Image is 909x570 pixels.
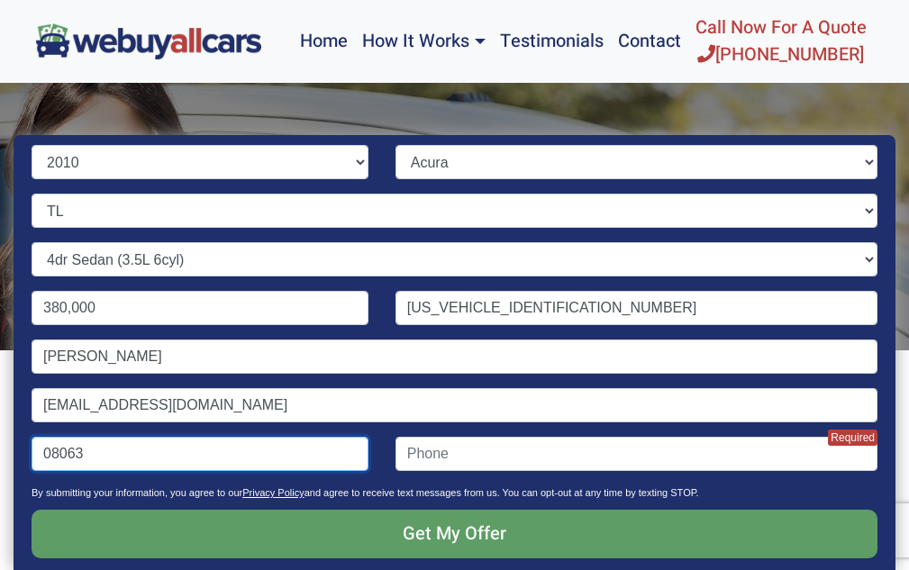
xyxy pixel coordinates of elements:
[828,430,877,446] span: Required
[688,7,874,76] a: Call Now For A Quote[PHONE_NUMBER]
[355,7,492,76] a: How It Works
[493,7,611,76] a: Testimonials
[293,7,355,76] a: Home
[32,388,877,422] input: Email
[242,487,304,498] a: Privacy Policy
[611,7,688,76] a: Contact
[32,291,368,325] input: Mileage
[36,23,261,59] img: We Buy All Cars in NJ logo
[395,437,877,471] input: Phone
[32,485,877,510] p: By submitting your information, you agree to our and agree to receive text messages from us. You ...
[32,510,877,558] input: Get My Offer
[32,437,368,471] input: Zip code
[32,339,877,374] input: Name
[395,291,877,325] input: VIN (optional)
